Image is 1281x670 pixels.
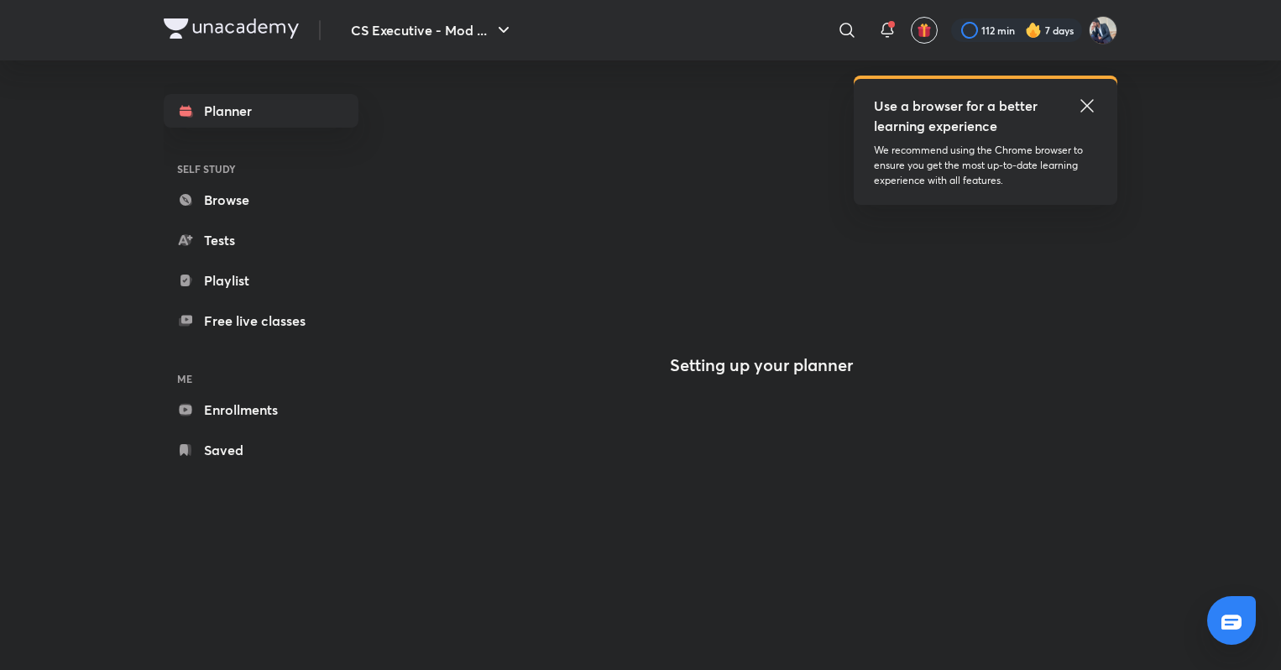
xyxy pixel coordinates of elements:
img: avatar [917,23,932,38]
a: Enrollments [164,393,358,427]
p: We recommend using the Chrome browser to ensure you get the most up-to-date learning experience w... [874,143,1097,188]
a: Free live classes [164,304,358,338]
h4: Setting up your planner [670,355,853,375]
a: Tests [164,223,358,257]
button: avatar [911,17,938,44]
a: Company Logo [164,18,299,43]
a: Planner [164,94,358,128]
img: Akhil [1089,16,1117,44]
a: Browse [164,183,358,217]
a: Playlist [164,264,358,297]
img: Company Logo [164,18,299,39]
img: streak [1025,22,1042,39]
button: CS Executive - Mod ... [341,13,524,47]
h5: Use a browser for a better learning experience [874,96,1041,136]
h6: SELF STUDY [164,154,358,183]
h6: ME [164,364,358,393]
a: Saved [164,433,358,467]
